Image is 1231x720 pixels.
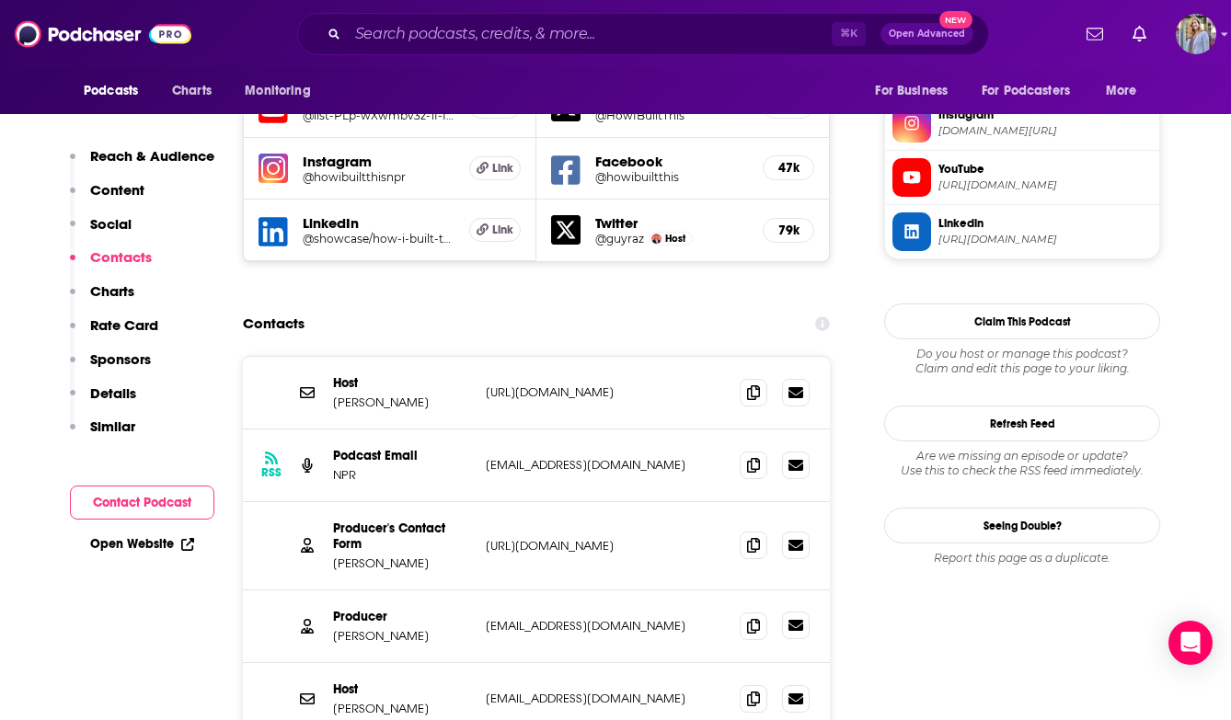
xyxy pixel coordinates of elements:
[595,232,644,246] a: @guyraz
[1079,18,1110,50] a: Show notifications dropdown
[232,74,334,109] button: open menu
[90,350,151,368] p: Sponsors
[333,448,471,463] p: Podcast Email
[1106,78,1137,104] span: More
[333,628,471,644] p: [PERSON_NAME]
[595,170,748,184] a: @howibuiltthis
[665,233,685,245] span: Host
[333,467,471,483] p: NPR
[70,248,152,282] button: Contacts
[1093,74,1160,109] button: open menu
[303,170,454,184] a: @howibuiltthisnpr
[875,78,948,104] span: For Business
[333,609,471,624] p: Producer
[70,417,135,451] button: Similar
[938,215,1152,232] span: Linkedin
[70,350,151,384] button: Sponsors
[90,147,214,165] p: Reach & Audience
[889,29,965,39] span: Open Advanced
[160,74,223,109] a: Charts
[245,78,310,104] span: Monitoring
[486,457,725,473] p: [EMAIL_ADDRESS][DOMAIN_NAME]
[90,181,144,199] p: Content
[303,232,454,246] a: @showcase/how-i-built-this/
[778,160,799,176] h5: 47k
[939,11,972,29] span: New
[333,681,471,697] p: Host
[884,508,1160,543] a: Seeing Double?
[492,161,513,176] span: Link
[970,74,1097,109] button: open menu
[469,218,521,242] a: Link
[1176,14,1216,54] img: User Profile
[1176,14,1216,54] span: Logged in as JFMuntsinger
[884,551,1160,566] div: Report this page as a duplicate.
[333,394,471,410] p: [PERSON_NAME]
[70,486,214,520] button: Contact Podcast
[862,74,971,109] button: open menu
[303,214,454,232] h5: LinkedIn
[892,212,1152,251] a: Linkedin[URL][DOMAIN_NAME]
[303,153,454,170] h5: Instagram
[1168,621,1213,665] div: Open Intercom Messenger
[938,124,1152,138] span: instagram.com/howibuiltthisnpr
[70,181,144,215] button: Content
[70,384,136,418] button: Details
[348,19,832,49] input: Search podcasts, credits, & more...
[70,316,158,350] button: Rate Card
[303,109,454,122] a: @list-PLp-wXwmbv3z-1f-IDSSMABEEms7zLHPN
[243,306,305,341] h2: Contacts
[90,316,158,334] p: Rate Card
[90,384,136,402] p: Details
[90,282,134,300] p: Charts
[892,158,1152,197] a: YouTube[URL][DOMAIN_NAME]
[1176,14,1216,54] button: Show profile menu
[70,147,214,181] button: Reach & Audience
[938,161,1152,177] span: YouTube
[333,520,471,552] p: Producer's Contact Form
[492,223,513,237] span: Link
[486,538,725,554] p: [URL][DOMAIN_NAME]
[595,153,748,170] h5: Facebook
[651,234,662,244] a: Guy Raz
[486,691,725,706] p: [EMAIL_ADDRESS][DOMAIN_NAME]
[778,223,799,238] h5: 79k
[880,23,973,45] button: Open AdvancedNew
[333,701,471,716] p: [PERSON_NAME]
[71,74,162,109] button: open menu
[84,78,138,104] span: Podcasts
[333,375,471,391] p: Host
[884,449,1160,478] div: Are we missing an episode or update? Use this to check the RSS feed immediately.
[90,215,132,233] p: Social
[832,22,866,46] span: ⌘ K
[259,154,288,183] img: iconImage
[90,248,152,266] p: Contacts
[595,109,748,122] a: @HowIBuiltThis
[333,555,471,571] p: [PERSON_NAME]
[90,417,135,435] p: Similar
[938,233,1152,246] span: https://www.linkedin.com/in/showcase/how-i-built-this/
[884,347,1160,376] div: Claim and edit this page to your liking.
[938,178,1152,192] span: https://www.youtube.com/playlist?list=PLp-wXwmbv3z-1f-IDSSMABEEms7zLHPN
[297,13,989,55] div: Search podcasts, credits, & more...
[1125,18,1154,50] a: Show notifications dropdown
[884,406,1160,441] button: Refresh Feed
[938,107,1152,123] span: Instagram
[486,618,725,634] p: [EMAIL_ADDRESS][DOMAIN_NAME]
[15,17,191,51] img: Podchaser - Follow, Share and Rate Podcasts
[90,536,194,552] a: Open Website
[172,78,212,104] span: Charts
[982,78,1070,104] span: For Podcasters
[884,303,1160,339] button: Claim This Podcast
[469,156,521,180] a: Link
[892,104,1152,143] a: Instagram[DOMAIN_NAME][URL]
[261,465,282,480] h3: RSS
[884,347,1160,361] span: Do you host or manage this podcast?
